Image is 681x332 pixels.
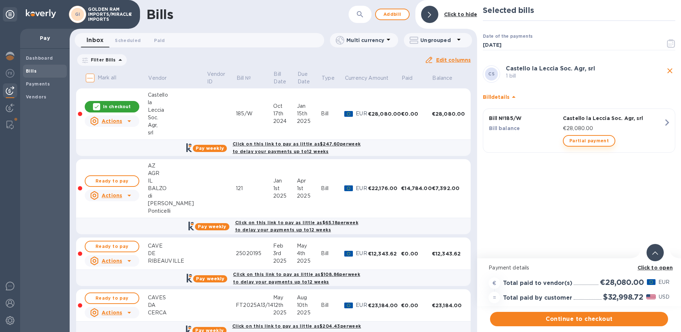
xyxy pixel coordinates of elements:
p: Vendor [148,74,167,82]
div: CAVES [148,294,206,301]
b: Click on this link to pay as little as $65.18 per week to delay your payments up to 12 weeks [235,220,358,233]
div: 2025 [297,257,321,265]
span: Ready to pay [91,177,133,185]
div: 2025 [297,192,321,200]
h1: Bills [146,7,173,22]
p: Multi currency [346,37,384,44]
b: Castello la Leccia Soc. Agr, srl [506,65,595,72]
h3: Total paid to vendor(s) [503,280,572,287]
span: Continue to checkout [496,315,662,323]
div: Bill [321,110,344,117]
span: Paid [154,37,165,44]
span: Due Date [298,70,321,86]
h2: €28,080.00 [600,278,644,287]
img: Foreign exchange [6,69,14,78]
b: Bills [26,68,37,74]
p: Vendor ID [207,70,226,86]
span: Add bill [382,10,403,19]
b: Vendors [26,94,47,100]
span: Inbox [87,35,103,45]
div: €0.00 [401,250,432,257]
div: €14,784.00 [401,185,432,192]
p: EUR [356,250,368,257]
div: Apr [297,177,321,185]
div: la [148,99,206,106]
u: Actions [102,118,122,124]
div: Jan [273,177,297,185]
div: Soc. [148,114,206,121]
div: BALZO [148,185,206,192]
div: AZ [148,162,206,170]
div: Bill [321,250,344,257]
p: €28,080.00 [563,125,663,132]
p: 1 bill [506,72,664,80]
p: In checkout [103,103,131,110]
div: €28,080.00 [368,110,401,117]
button: Continue to checkout [490,312,668,326]
div: Unpin categories [3,7,17,22]
p: Due Date [298,70,311,86]
div: €0.00 [401,302,432,309]
div: Aug [297,294,321,301]
div: €22,176.00 [368,185,401,192]
p: USD [659,293,670,301]
p: Mark all [98,74,116,82]
div: di [148,192,206,200]
u: Edit columns [436,57,471,63]
p: Balance [432,74,452,82]
b: Bill details [483,94,509,100]
h2: $32,998.72 [603,292,643,301]
div: Feb [273,242,297,250]
p: Bill № 185/W [489,115,560,122]
div: DA [148,301,206,309]
div: Castello [148,91,206,99]
button: Bill №185/WCastello la Leccia Soc. Agr, srlBill balance€28,080.00Partial payment [483,109,675,153]
span: Bill № [237,74,261,82]
span: Bill Date [274,70,296,86]
div: 12th [273,301,297,309]
div: Jan [297,102,321,110]
h2: Selected bills [483,6,675,15]
div: = [489,292,500,303]
div: 2024 [273,117,297,125]
b: Dashboard [26,55,53,61]
div: Billdetails [483,86,675,109]
button: Ready to pay [85,175,139,187]
p: EUR [356,185,368,192]
img: USD [646,294,656,299]
div: AGR [148,170,206,177]
b: Click on this link to pay as little as $247.60 per week to delay your payments up to 12 weeks [233,141,361,154]
div: 185/W [236,110,273,117]
div: 2025 [273,192,297,200]
div: €12,343.62 [368,250,401,257]
div: 2025 [273,257,297,265]
p: GOLDEN RAM IMPORTS/MIRACLE IMPORTS [88,7,124,22]
div: 2025 [273,309,297,317]
p: Bill balance [489,125,560,132]
p: Bill № [237,74,251,82]
div: Bill [321,185,344,192]
p: Pay [26,34,64,42]
p: Filter Bills [88,57,116,63]
div: 25020195 [236,250,273,257]
div: €23,184.00 [432,302,465,309]
b: Pay weekly [196,276,224,281]
span: Balance [432,74,462,82]
h3: Total paid by customer [503,295,572,301]
div: 4th [297,250,321,257]
button: close [664,65,675,76]
b: Payments [26,81,50,87]
div: Ponticelli [148,207,206,215]
strong: € [493,280,496,286]
div: RIBEAUVILLE [148,257,206,265]
p: Amount [368,74,388,82]
p: Castello la Leccia Soc. Agr, srl [563,115,663,122]
div: DE [148,250,206,257]
div: €7,392.00 [432,185,465,192]
div: CAVE [148,242,206,250]
div: 3rd [273,250,297,257]
div: May [297,242,321,250]
div: srl [148,129,206,137]
p: Payment details [489,264,670,272]
span: Currency [345,74,367,82]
